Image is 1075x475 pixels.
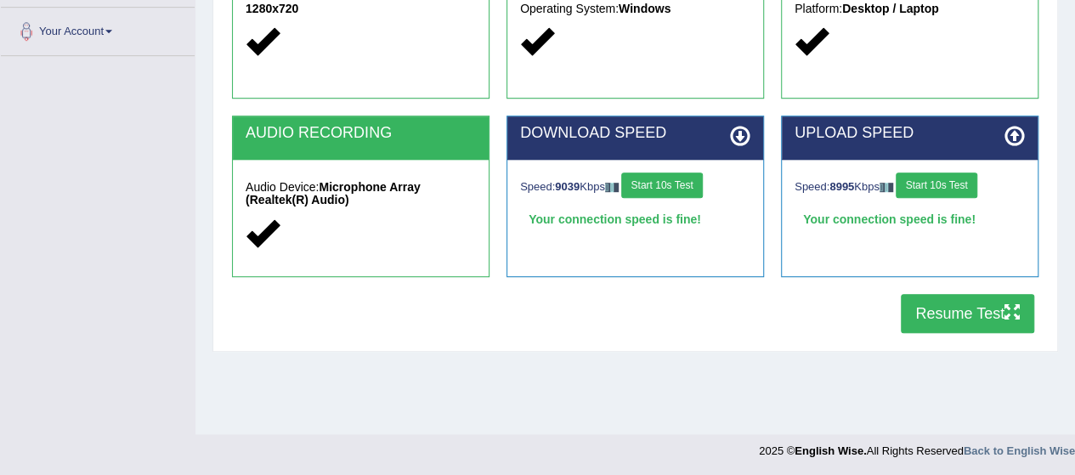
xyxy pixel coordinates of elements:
strong: 8995 [829,180,854,193]
div: Your connection speed is fine! [520,206,750,232]
div: 2025 © All Rights Reserved [759,434,1075,459]
img: ajax-loader-fb-connection.gif [880,183,893,192]
div: Speed: Kbps [795,172,1025,202]
h5: Platform: [795,3,1025,15]
a: Back to English Wise [964,444,1075,457]
strong: Microphone Array (Realtek(R) Audio) [246,180,421,206]
h2: DOWNLOAD SPEED [520,125,750,142]
strong: 1280x720 [246,2,298,15]
strong: Windows [619,2,670,15]
img: ajax-loader-fb-connection.gif [605,183,619,192]
button: Resume Test [901,294,1034,333]
a: Your Account [1,8,195,50]
div: Speed: Kbps [520,172,750,202]
h5: Audio Device: [246,181,476,207]
button: Start 10s Test [621,172,702,198]
strong: Desktop / Laptop [842,2,939,15]
h5: Operating System: [520,3,750,15]
h2: AUDIO RECORDING [246,125,476,142]
strong: 9039 [555,180,580,193]
button: Start 10s Test [896,172,976,198]
div: Your connection speed is fine! [795,206,1025,232]
strong: English Wise. [795,444,866,457]
h2: UPLOAD SPEED [795,125,1025,142]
